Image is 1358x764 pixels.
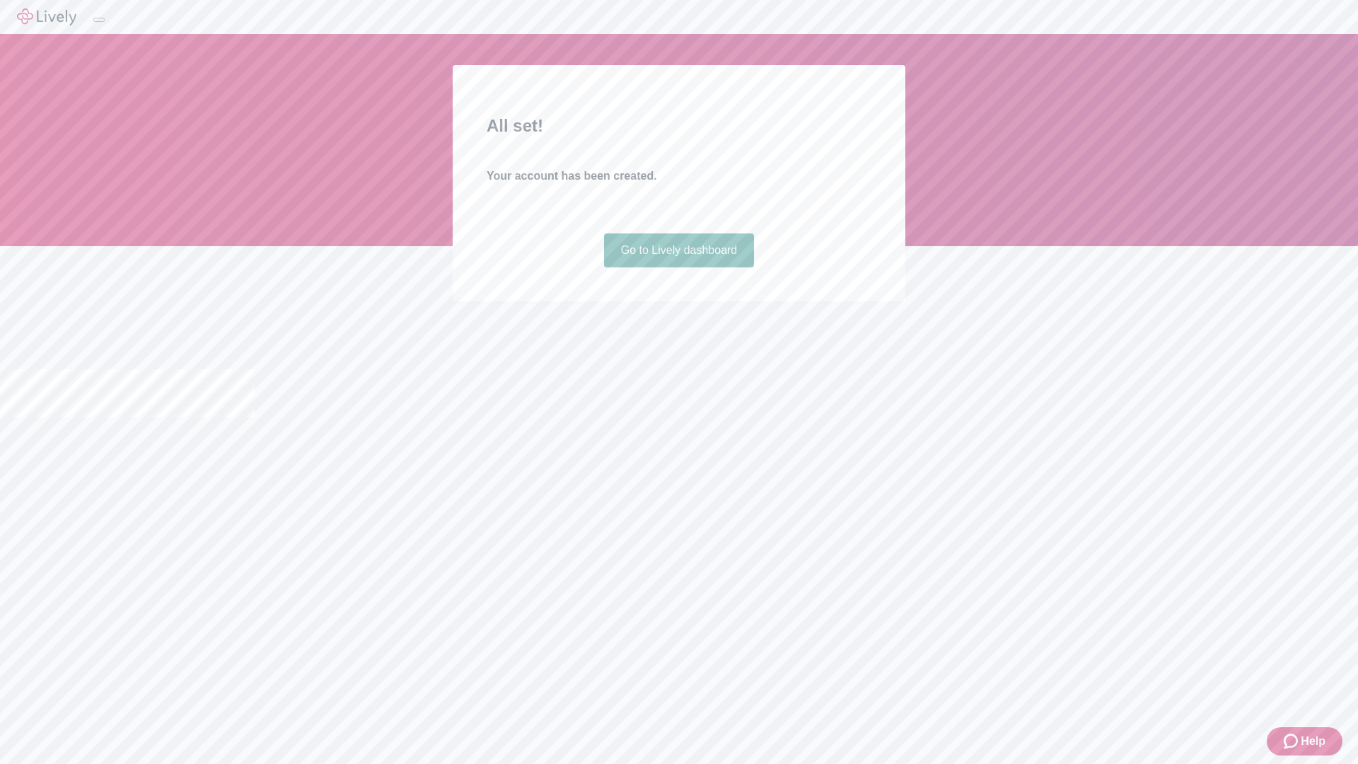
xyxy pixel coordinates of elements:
[487,168,871,185] h4: Your account has been created.
[1301,733,1325,750] span: Help
[487,113,871,139] h2: All set!
[1267,727,1342,756] button: Zendesk support iconHelp
[1284,733,1301,750] svg: Zendesk support icon
[604,233,755,267] a: Go to Lively dashboard
[93,18,105,22] button: Log out
[17,8,76,25] img: Lively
